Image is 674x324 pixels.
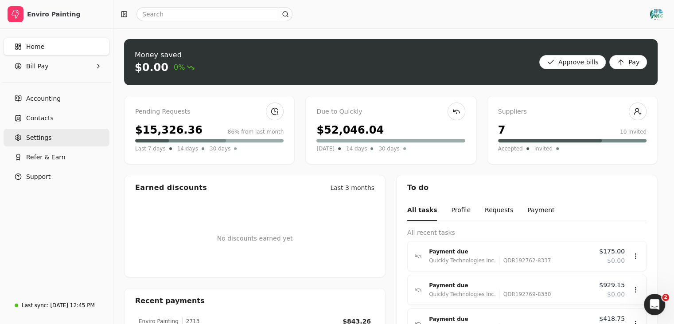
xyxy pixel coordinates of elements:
[135,60,168,75] div: $0.00
[26,42,44,51] span: Home
[4,297,109,313] a: Last sync:[DATE] 12:45 PM
[177,144,198,153] span: 14 days
[527,200,554,221] button: Payment
[316,144,335,153] span: [DATE]
[499,256,551,265] div: QDR192762-8337
[22,301,48,309] div: Last sync:
[485,200,513,221] button: Requests
[346,144,367,153] span: 14 days
[599,247,625,256] span: $175.00
[125,288,385,313] div: Recent payments
[451,200,471,221] button: Profile
[26,133,51,142] span: Settings
[135,182,207,193] div: Earned discounts
[499,290,551,299] div: QDR192769-8330
[429,315,592,324] div: Payment due
[407,200,437,221] button: All tasks
[649,7,663,21] img: Enviro%20new%20Logo%20_RGB_Colour.jpg
[136,7,292,21] input: Search
[599,281,625,290] span: $929.15
[498,122,506,138] div: 7
[50,301,94,309] div: [DATE] 12:45 PM
[607,256,625,265] span: $0.00
[135,144,166,153] span: Last 7 days
[26,153,66,162] span: Refer & Earn
[4,168,109,186] button: Support
[135,107,284,117] div: Pending Requests
[4,90,109,107] a: Accounting
[26,94,61,103] span: Accounting
[378,144,399,153] span: 30 days
[397,175,657,200] div: To do
[534,144,553,153] span: Invited
[316,107,465,117] div: Due to Quickly
[217,220,293,257] div: No discounts earned yet
[210,144,230,153] span: 30 days
[27,10,105,19] div: Enviro Painting
[316,122,384,138] div: $52,046.04
[620,128,647,136] div: 10 invited
[609,55,647,69] button: Pay
[4,148,109,166] button: Refer & Earn
[407,228,647,237] div: All recent tasks
[135,50,195,60] div: Money saved
[4,57,109,75] button: Bill Pay
[26,62,48,71] span: Bill Pay
[174,62,195,73] span: 0%
[498,107,647,117] div: Suppliers
[498,144,523,153] span: Accepted
[599,314,625,324] span: $418.75
[607,290,625,299] span: $0.00
[330,183,374,193] div: Last 3 months
[644,294,665,315] iframe: Intercom live chat
[429,281,592,290] div: Payment due
[228,128,284,136] div: 86% from last month
[429,247,592,256] div: Payment due
[662,294,669,301] span: 2
[4,129,109,146] a: Settings
[4,109,109,127] a: Contacts
[429,256,496,265] div: Quickly Technologies Inc.
[429,290,496,299] div: Quickly Technologies Inc.
[539,55,606,69] button: Approve bills
[135,122,203,138] div: $15,326.36
[26,172,51,182] span: Support
[26,114,54,123] span: Contacts
[4,38,109,55] a: Home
